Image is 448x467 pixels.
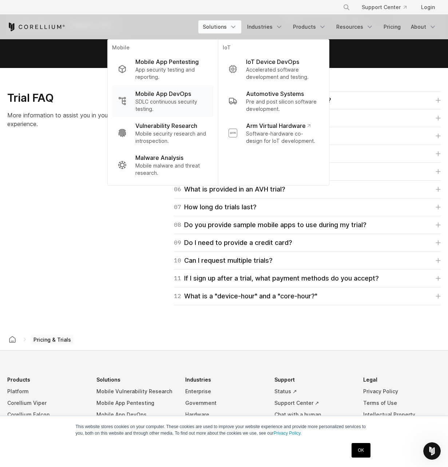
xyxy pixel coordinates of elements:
[7,91,132,105] h3: Trial FAQ
[7,397,85,409] a: Corellium Viper
[174,184,181,194] span: 06
[174,273,441,283] a: 11If I sign up after a trial, what payment methods do you accept?
[423,442,441,460] iframe: Intercom live chat
[112,44,214,53] p: Mobile
[112,85,214,117] a: Mobile App DevOps SDLC continuous security testing.
[185,397,263,409] a: Government
[185,386,263,397] a: Enterprise
[135,57,199,66] p: Mobile App Pentesting
[112,53,214,85] a: Mobile App Pentesting App security testing and reporting.
[174,202,441,212] a: 07How long do trials last?
[363,397,441,409] a: Terms of Use
[332,20,378,33] a: Resources
[135,98,208,113] p: SDLC continuous security testing.
[223,85,325,117] a: Automotive Systems Pre and post silicon software development.
[174,202,181,212] span: 07
[407,20,441,33] a: About
[174,238,441,248] a: 09Do I need to provide a credit card?
[135,121,197,130] p: Vulnerability Research
[7,386,85,397] a: Platform
[7,409,85,420] a: Corellium Falcon
[135,66,208,81] p: App security testing and reporting.
[198,20,241,33] a: Solutions
[246,66,319,81] p: Accelerated software development and testing.
[174,255,273,266] div: Can I request multiple trials?
[174,220,441,230] a: 08Do you provide sample mobile apps to use during my trial?
[174,184,441,194] a: 06What is provided in an AVH trial?
[340,1,353,14] button: Search
[96,397,174,409] a: Mobile App Pentesting
[185,409,263,420] a: Hardware
[135,153,183,162] p: Malware Analysis
[274,386,352,397] a: Status ↗
[246,130,319,145] p: Software-hardware co-design for IoT development.
[174,220,366,230] div: Do you provide sample mobile apps to use during my trial?
[334,1,441,14] div: Navigation Menu
[7,111,132,128] p: More information to assist you in your trial experience.
[174,238,292,248] div: Do I need to provide a credit card?
[246,121,310,130] p: Arm Virtual Hardware
[174,220,181,230] span: 08
[96,386,174,397] a: Mobile Vulnerability Research
[415,1,441,14] a: Login
[174,273,379,283] div: If I sign up after a trial, what payment methods do you accept?
[246,98,319,113] p: Pre and post silicon software development.
[174,291,181,301] span: 12
[112,149,214,181] a: Malware Analysis Mobile malware and threat research.
[31,335,74,345] span: Pricing & Trials
[7,23,65,31] a: Corellium Home
[135,130,208,145] p: Mobile security research and introspection.
[274,397,352,409] a: Support Center ↗
[174,202,257,212] div: How long do trials last?
[352,443,370,458] a: OK
[174,255,441,266] a: 10Can I request multiple trials?
[379,20,405,33] a: Pricing
[174,184,285,194] div: What is provided in an AVH trial?
[274,431,302,436] a: Privacy Policy.
[135,162,208,177] p: Mobile malware and threat research.
[223,117,325,149] a: Arm Virtual Hardware Software-hardware co-design for IoT development.
[174,255,181,266] span: 10
[96,409,174,420] a: Mobile App DevOps
[289,20,330,33] a: Products
[356,1,412,14] a: Support Center
[274,409,352,420] a: Chat with a human
[6,334,19,345] a: Corellium home
[174,291,441,301] a: 12What is a "device-hour" and a "core-hour?"
[246,89,304,98] p: Automotive Systems
[76,423,373,436] p: This website stores cookies on your computer. These cookies are used to improve your website expe...
[174,291,317,301] div: What is a "device-hour" and a "core-hour?"
[223,44,325,53] p: IoT
[223,53,325,85] a: IoT Device DevOps Accelerated software development and testing.
[243,20,287,33] a: Industries
[174,238,181,248] span: 09
[363,409,441,420] a: Intellectual Property
[363,386,441,397] a: Privacy Policy
[112,117,214,149] a: Vulnerability Research Mobile security research and introspection.
[246,57,299,66] p: IoT Device DevOps
[135,89,191,98] p: Mobile App DevOps
[198,20,441,33] div: Navigation Menu
[174,273,181,283] span: 11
